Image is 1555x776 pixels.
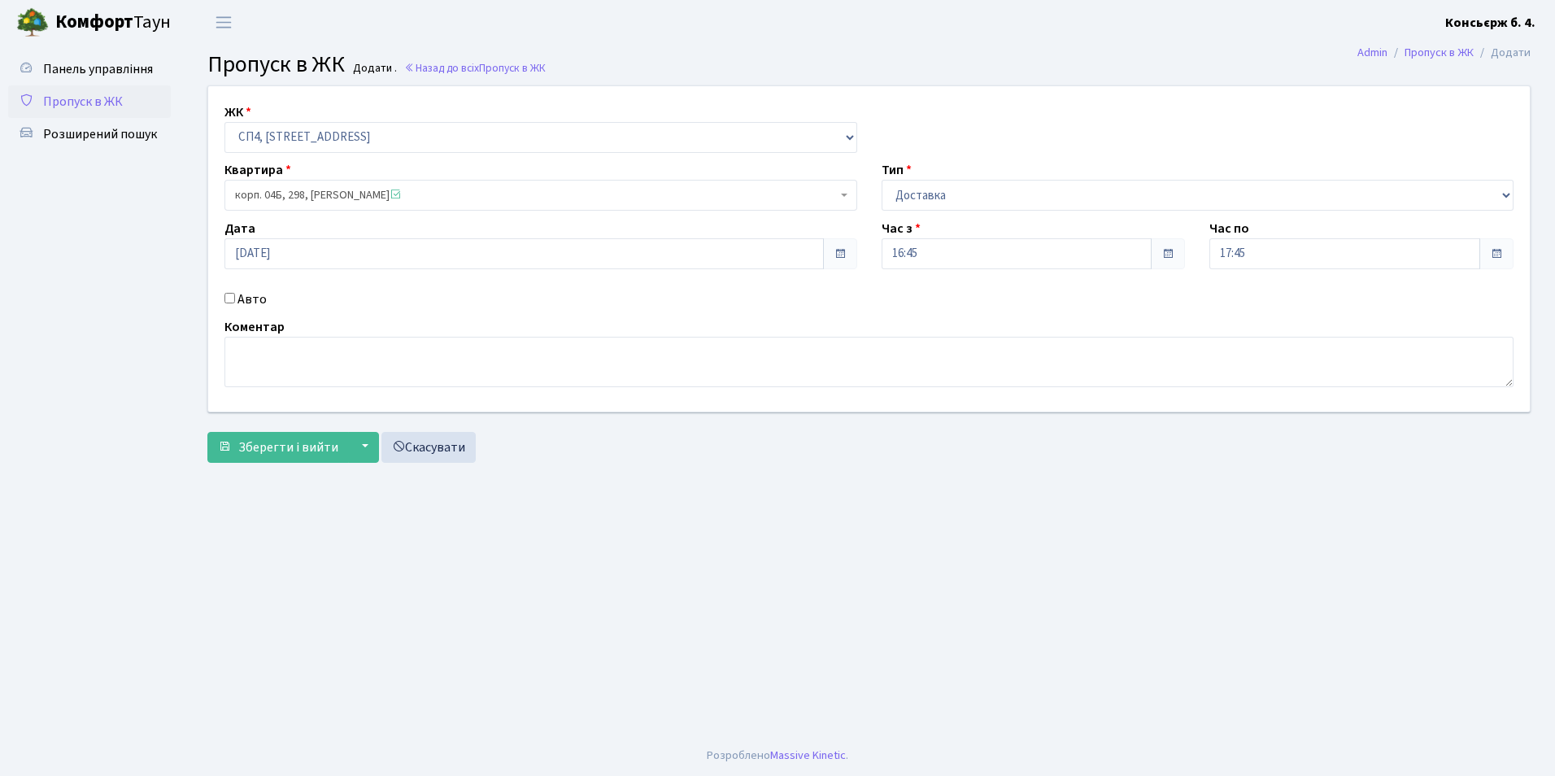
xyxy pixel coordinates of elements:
button: Зберегти і вийти [207,432,349,463]
a: Консьєрж б. 4. [1445,13,1535,33]
span: корп. 04Б, 298, Василик Володимир Васильович <span class='la la-check-square text-success'></span> [235,187,837,203]
span: Пропуск в ЖК [43,93,123,111]
a: Admin [1357,44,1387,61]
label: Квартира [224,160,291,180]
span: Панель управління [43,60,153,78]
label: Дата [224,219,255,238]
label: Час по [1209,219,1249,238]
a: Massive Kinetic [770,747,846,764]
button: Переключити навігацію [203,9,244,36]
span: Пропуск в ЖК [479,60,546,76]
span: корп. 04Б, 298, Василик Володимир Васильович <span class='la la-check-square text-success'></span> [224,180,857,211]
small: Додати . [350,62,397,76]
img: logo.png [16,7,49,39]
label: Коментар [224,317,285,337]
a: Пропуск в ЖК [1405,44,1474,61]
span: Розширений пошук [43,125,157,143]
b: Консьєрж б. 4. [1445,14,1535,32]
li: Додати [1474,44,1531,62]
label: Час з [882,219,921,238]
span: Таун [55,9,171,37]
label: ЖК [224,102,251,122]
div: Розроблено . [707,747,848,765]
nav: breadcrumb [1333,36,1555,70]
label: Тип [882,160,912,180]
label: Авто [237,290,267,309]
a: Панель управління [8,53,171,85]
a: Назад до всіхПропуск в ЖК [404,60,546,76]
a: Розширений пошук [8,118,171,150]
span: Пропуск в ЖК [207,48,345,81]
a: Скасувати [381,432,476,463]
a: Пропуск в ЖК [8,85,171,118]
b: Комфорт [55,9,133,35]
span: Зберегти і вийти [238,438,338,456]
